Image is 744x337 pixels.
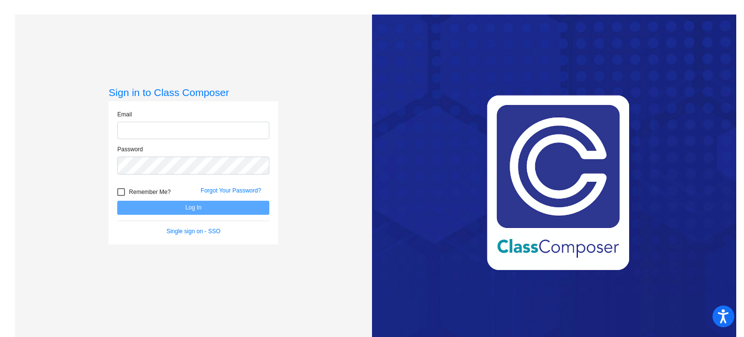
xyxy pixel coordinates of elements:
[108,86,278,98] h3: Sign in to Class Composer
[129,186,170,198] span: Remember Me?
[201,187,261,194] a: Forgot Your Password?
[117,201,269,215] button: Log In
[167,228,220,235] a: Single sign on - SSO
[117,110,132,119] label: Email
[117,145,143,154] label: Password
